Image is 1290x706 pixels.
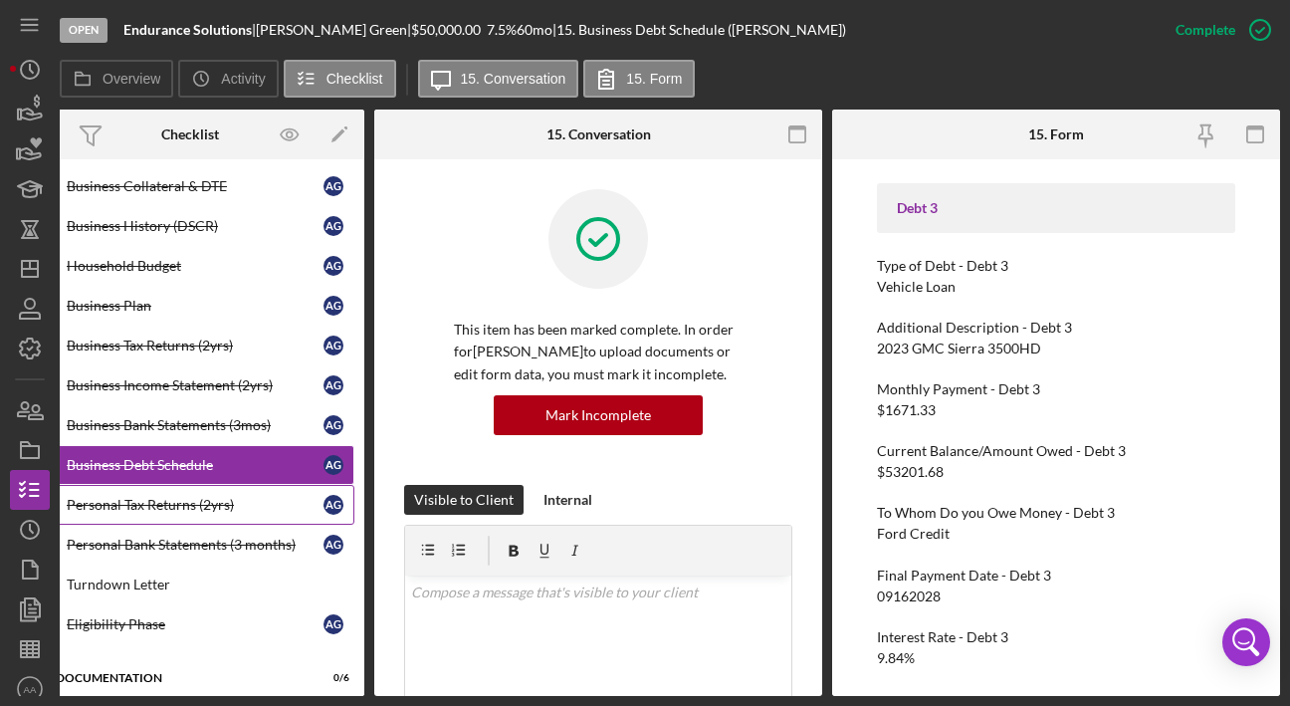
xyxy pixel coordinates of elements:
[26,485,354,525] a: Personal Tax Returns (2yrs)AG
[877,650,915,666] div: 9.84%
[178,60,278,98] button: Activity
[323,256,343,276] div: A G
[877,381,1235,397] div: Monthly Payment - Debt 3
[67,537,323,553] div: Personal Bank Statements (3 months)
[60,18,107,43] div: Open
[323,614,343,634] div: A G
[60,60,173,98] button: Overview
[461,71,566,87] label: 15. Conversation
[877,258,1235,274] div: Type of Debt - Debt 3
[26,565,354,604] a: Turndown Letter
[323,375,343,395] div: A G
[543,485,592,515] div: Internal
[404,485,524,515] button: Visible to Client
[67,178,323,194] div: Business Collateral & DTE
[24,684,37,695] text: AA
[1222,618,1270,666] div: Open Intercom Messenger
[56,672,300,684] div: DOCUMENTATION
[26,365,354,405] a: Business Income Statement (2yrs)AG
[897,200,1215,216] div: Debt 3
[454,319,743,385] p: This item has been marked complete. In order for [PERSON_NAME] to upload documents or edit form d...
[877,443,1235,459] div: Current Balance/Amount Owed - Debt 3
[583,60,695,98] button: 15. Form
[877,320,1235,336] div: Additional Description - Debt 3
[411,22,487,38] div: $50,000.00
[123,21,252,38] b: Endurance Solutions
[323,336,343,355] div: A G
[534,485,602,515] button: Internal
[877,464,944,480] div: $53201.68
[67,457,323,473] div: Business Debt Schedule
[67,258,323,274] div: Household Budget
[26,405,354,445] a: Business Bank Statements (3mos)AG
[323,216,343,236] div: A G
[323,415,343,435] div: A G
[323,535,343,555] div: A G
[67,577,353,592] div: Turndown Letter
[284,60,396,98] button: Checklist
[877,341,1041,356] div: 2023 GMC Sierra 3500HD
[877,588,941,604] div: 09162028
[517,22,552,38] div: 60 mo
[323,495,343,515] div: A G
[26,166,354,206] a: Business Collateral & DTEAG
[67,417,323,433] div: Business Bank Statements (3mos)
[326,71,383,87] label: Checklist
[67,616,323,632] div: Eligibility Phase
[221,71,265,87] label: Activity
[67,338,323,353] div: Business Tax Returns (2yrs)
[103,71,160,87] label: Overview
[414,485,514,515] div: Visible to Client
[418,60,579,98] button: 15. Conversation
[26,246,354,286] a: Household BudgetAG
[161,126,219,142] div: Checklist
[323,455,343,475] div: A G
[877,402,936,418] div: $1671.33
[494,395,703,435] button: Mark Incomplete
[1176,10,1235,50] div: Complete
[314,672,349,684] div: 0 / 6
[26,525,354,565] a: Personal Bank Statements (3 months)AG
[256,22,411,38] div: [PERSON_NAME] Green |
[546,126,651,142] div: 15. Conversation
[877,279,956,295] div: Vehicle Loan
[487,22,517,38] div: 7.5 %
[26,286,354,326] a: Business PlanAG
[545,395,651,435] div: Mark Incomplete
[26,604,354,644] a: Eligibility PhaseAG
[877,629,1235,645] div: Interest Rate - Debt 3
[26,326,354,365] a: Business Tax Returns (2yrs)AG
[323,176,343,196] div: A G
[26,445,354,485] a: Business Debt ScheduleAG
[67,298,323,314] div: Business Plan
[67,377,323,393] div: Business Income Statement (2yrs)
[67,497,323,513] div: Personal Tax Returns (2yrs)
[123,22,256,38] div: |
[1028,126,1084,142] div: 15. Form
[552,22,846,38] div: | 15. Business Debt Schedule ([PERSON_NAME])
[877,568,1235,584] div: Final Payment Date - Debt 3
[323,296,343,316] div: A G
[877,526,950,542] div: Ford Credit
[1156,10,1280,50] button: Complete
[26,206,354,246] a: Business History (DSCR)AG
[67,218,323,234] div: Business History (DSCR)
[626,71,682,87] label: 15. Form
[877,505,1235,521] div: To Whom Do you Owe Money - Debt 3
